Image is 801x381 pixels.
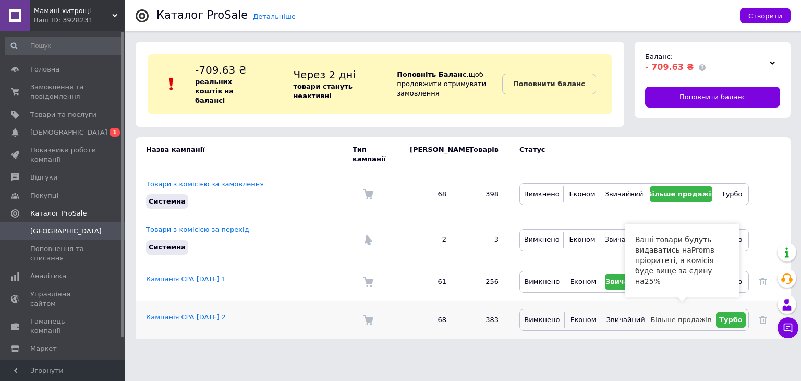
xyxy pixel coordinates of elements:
[718,186,746,202] button: Турбо
[606,316,645,324] span: Звичайний
[748,12,782,20] span: Створити
[759,278,767,285] a: Видалити
[569,190,595,198] span: Економ
[146,180,264,188] a: Товари з комісією за замовлення
[30,244,96,263] span: Поповнення та списання
[740,8,791,23] button: Створити
[30,290,96,308] span: Управління сайтом
[566,232,598,248] button: Економ
[30,146,96,164] span: Показники роботи компанії
[605,235,644,243] span: Звичайний
[110,128,120,137] span: 1
[457,137,509,172] td: Товарів
[604,232,645,248] button: Звичайний
[566,186,598,202] button: Економ
[524,235,560,243] span: Вимкнено
[293,82,353,100] b: товари стануть неактивні
[650,316,711,324] span: Більше продажів
[604,186,645,202] button: Звичайний
[722,235,743,243] span: Турбо
[30,110,96,120] span: Товари та послуги
[149,243,186,251] span: Системна
[30,128,107,137] span: [DEMOGRAPHIC_DATA]
[759,316,767,324] a: Видалити
[30,271,66,281] span: Аналітика
[645,62,694,72] span: - 709.63 ₴
[399,172,457,217] td: 68
[363,189,373,199] img: Комісія за замовлення
[524,278,560,285] span: Вимкнено
[722,190,743,198] span: Турбо
[645,53,673,61] span: Баланс:
[381,63,502,106] div: , щоб продовжити отримувати замовлення
[399,137,457,172] td: [PERSON_NAME]
[523,274,561,290] button: Вимкнено
[363,315,373,325] img: Комісія за замовлення
[195,64,247,76] span: -709.63 ₴
[509,137,749,172] td: Статус
[457,172,509,217] td: 398
[363,235,373,245] img: Комісія за перехід
[523,186,561,202] button: Вимкнено
[34,16,125,25] div: Ваш ID: 3928231
[30,227,102,236] span: [GEOGRAPHIC_DATA]
[523,232,561,248] button: Вимкнено
[399,217,457,263] td: 2
[457,301,509,339] td: 383
[719,316,743,324] span: Турбо
[567,312,599,328] button: Економ
[625,224,739,297] div: Ваші товари будуть видаватись на Prom в пріоритеті, а комісія буде вище за єдину на 25 %
[30,82,96,101] span: Замовлення та повідомлення
[605,312,646,328] button: Звичайний
[146,225,249,233] a: Товари з комісією за перехід
[156,10,248,21] div: Каталог ProSale
[30,191,58,200] span: Покупці
[647,190,715,198] span: Більше продажів
[645,87,780,108] a: Поповнити баланс
[353,137,399,172] td: Тип кампанії
[399,301,457,339] td: 68
[146,313,226,321] a: Кампанія CPA [DATE] 2
[363,277,373,287] img: Комісія за замовлення
[149,197,186,205] span: Системна
[5,37,123,55] input: Пошук
[457,263,509,301] td: 256
[570,316,596,324] span: Економ
[30,65,59,74] span: Головна
[650,186,712,202] button: Більше продажів
[605,278,648,285] span: Звичайний
[570,278,596,285] span: Економ
[195,78,234,104] b: реальних коштів на балансі
[164,76,179,92] img: :exclamation:
[524,190,560,198] span: Вимкнено
[253,13,296,20] a: Детальніше
[457,217,509,263] td: 3
[502,74,596,94] a: Поповнити баланс
[778,317,798,338] button: Чат з покупцем
[523,312,562,328] button: Вимкнено
[567,274,599,290] button: Економ
[605,274,649,290] button: Звичайний
[146,275,226,283] a: Кампанія CPA [DATE] 1
[716,312,746,328] button: Турбо
[524,316,560,324] span: Вимкнено
[399,263,457,301] td: 61
[397,70,466,78] b: Поповніть Баланс
[136,137,353,172] td: Назва кампанії
[30,317,96,336] span: Гаманець компанії
[30,209,87,218] span: Каталог ProSale
[605,190,644,198] span: Звичайний
[30,173,57,182] span: Відгуки
[569,235,595,243] span: Економ
[30,344,57,353] span: Маркет
[293,68,356,81] span: Через 2 дні
[652,312,710,328] button: Більше продажів
[513,80,585,88] b: Поповнити баланс
[34,6,112,16] span: Мамині хитрощі
[679,92,746,102] span: Поповнити баланс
